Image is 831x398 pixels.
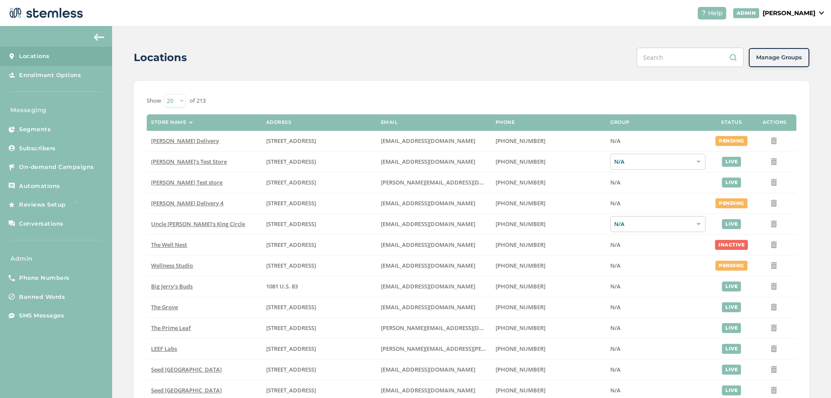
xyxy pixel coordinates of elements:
[763,9,815,18] p: [PERSON_NAME]
[266,241,372,249] label: 1005 4th Avenue
[266,137,372,145] label: 17523 Ventura Boulevard
[733,8,760,18] div: ADMIN
[19,144,56,153] span: Subscribers
[19,71,81,80] span: Enrollment Options
[496,178,545,186] span: [PHONE_NUMBER]
[381,120,398,125] label: Email
[151,262,193,269] span: Wellness Studio
[151,137,219,145] span: [PERSON_NAME] Delivery
[151,199,223,207] span: [PERSON_NAME] Delivery 4
[151,179,257,186] label: Swapnil Test store
[266,324,372,332] label: 4120 East Speedway Boulevard
[610,387,705,394] label: N/A
[496,366,545,373] span: [PHONE_NUMBER]
[722,302,741,312] div: live
[496,366,602,373] label: (207) 747-4648
[19,311,64,320] span: SMS Messages
[266,282,298,290] span: 1081 U.S. 83
[266,386,316,394] span: [STREET_ADDRESS]
[788,356,831,398] div: Chat Widget
[134,50,187,65] h2: Locations
[266,304,372,311] label: 8155 Center Street
[266,262,316,269] span: [STREET_ADDRESS]
[151,178,222,186] span: [PERSON_NAME] Test store
[19,163,94,171] span: On-demand Campaigns
[722,385,741,395] div: live
[722,365,741,375] div: live
[266,220,316,228] span: [STREET_ADDRESS]
[610,324,705,332] label: N/A
[151,282,193,290] span: Big Jerry's Buds
[266,345,372,353] label: 1785 South Main Street
[496,345,545,353] span: [PHONE_NUMBER]
[610,154,705,170] div: N/A
[381,158,487,165] label: brianashen@gmail.com
[496,199,545,207] span: [PHONE_NUMBER]
[381,387,487,394] label: info@bostonseeds.com
[381,282,475,290] span: [EMAIL_ADDRESS][DOMAIN_NAME]
[496,386,545,394] span: [PHONE_NUMBER]
[819,11,824,15] img: icon_down-arrow-small-66adaf34.svg
[266,199,316,207] span: [STREET_ADDRESS]
[151,241,257,249] label: The Well Nest
[496,241,602,249] label: (269) 929-8463
[381,324,487,332] label: john@theprimeleaf.com
[496,345,602,353] label: (707) 513-9697
[151,387,257,394] label: Seed Boston
[708,9,723,18] span: Help
[266,366,316,373] span: [STREET_ADDRESS]
[722,157,741,167] div: live
[496,137,545,145] span: [PHONE_NUMBER]
[610,283,705,290] label: N/A
[381,366,487,373] label: team@seedyourhead.com
[19,293,65,301] span: Banned Words
[381,220,475,228] span: [EMAIL_ADDRESS][DOMAIN_NAME]
[151,345,177,353] span: LEEF Labs
[610,216,705,232] div: N/A
[721,120,742,125] label: Status
[610,262,705,269] label: N/A
[266,366,372,373] label: 553 Congress Street
[496,324,602,332] label: (520) 272-8455
[381,345,487,353] label: josh.bowers@leefca.com
[266,324,316,332] span: [STREET_ADDRESS]
[381,199,475,207] span: [EMAIL_ADDRESS][DOMAIN_NAME]
[266,179,372,186] label: 5241 Center Boulevard
[496,387,602,394] label: (617) 553-5922
[496,262,545,269] span: [PHONE_NUMBER]
[701,10,706,16] img: icon-help-white-03924b79.svg
[151,120,186,125] label: Store name
[381,345,564,353] span: [PERSON_NAME][EMAIL_ADDRESS][PERSON_NAME][DOMAIN_NAME]
[381,241,487,249] label: vmrobins@gmail.com
[715,198,747,208] div: pending
[151,324,191,332] span: The Prime Leaf
[266,220,372,228] label: 209 King Circle
[266,262,372,269] label: 123 Main Street
[381,158,475,165] span: [EMAIL_ADDRESS][DOMAIN_NAME]
[381,137,487,145] label: arman91488@gmail.com
[266,178,316,186] span: [STREET_ADDRESS]
[381,324,519,332] span: [PERSON_NAME][EMAIL_ADDRESS][DOMAIN_NAME]
[19,182,60,191] span: Automations
[610,241,705,249] label: N/A
[496,282,545,290] span: [PHONE_NUMBER]
[266,120,292,125] label: Address
[151,386,222,394] span: Seed [GEOGRAPHIC_DATA]
[151,303,178,311] span: The Grove
[381,283,487,290] label: info@bigjerrysbuds.com
[7,4,83,22] img: logo-dark-0685b13c.svg
[722,282,741,291] div: live
[610,137,705,145] label: N/A
[266,283,372,290] label: 1081 U.S. 83
[19,274,70,282] span: Phone Numbers
[151,241,187,249] span: The Well Nest
[266,137,316,145] span: [STREET_ADDRESS]
[19,220,64,228] span: Conversations
[722,344,741,354] div: live
[496,179,602,186] label: (503) 332-4545
[151,366,222,373] span: Seed [GEOGRAPHIC_DATA]
[381,178,519,186] span: [PERSON_NAME][EMAIL_ADDRESS][DOMAIN_NAME]
[496,324,545,332] span: [PHONE_NUMBER]
[189,122,193,124] img: icon-sort-1e1d7615.svg
[147,97,161,105] label: Show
